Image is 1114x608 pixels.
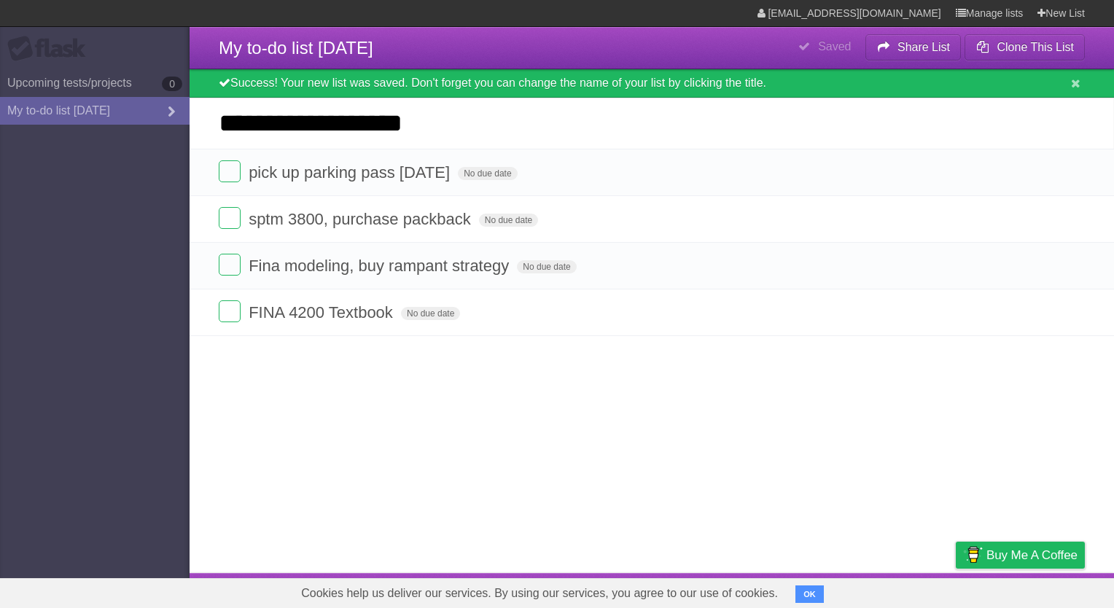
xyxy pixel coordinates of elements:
button: OK [795,585,824,603]
span: No due date [479,214,538,227]
label: Done [219,160,241,182]
a: Developers [810,577,869,604]
b: Clone This List [997,41,1074,53]
span: No due date [401,307,460,320]
span: No due date [517,260,576,273]
label: Done [219,254,241,276]
span: Fina modeling, buy rampant strategy [249,257,513,275]
a: About [762,577,792,604]
span: FINA 4200 Textbook [249,303,397,321]
span: sptm 3800, purchase packback [249,210,475,228]
b: 0 [162,77,182,91]
span: pick up parking pass [DATE] [249,163,453,182]
span: Buy me a coffee [986,542,1078,568]
b: Share List [897,41,950,53]
label: Done [219,207,241,229]
a: Terms [887,577,919,604]
span: My to-do list [DATE] [219,38,373,58]
button: Clone This List [965,34,1085,61]
div: Success! Your new list was saved. Don't forget you can change the name of your list by clicking t... [190,69,1114,98]
a: Suggest a feature [993,577,1085,604]
img: Buy me a coffee [963,542,983,567]
a: Buy me a coffee [956,542,1085,569]
span: No due date [458,167,517,180]
label: Done [219,300,241,322]
b: Saved [818,40,851,52]
button: Share List [865,34,962,61]
span: Cookies help us deliver our services. By using our services, you agree to our use of cookies. [287,579,792,608]
div: Flask [7,36,95,62]
a: Privacy [937,577,975,604]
